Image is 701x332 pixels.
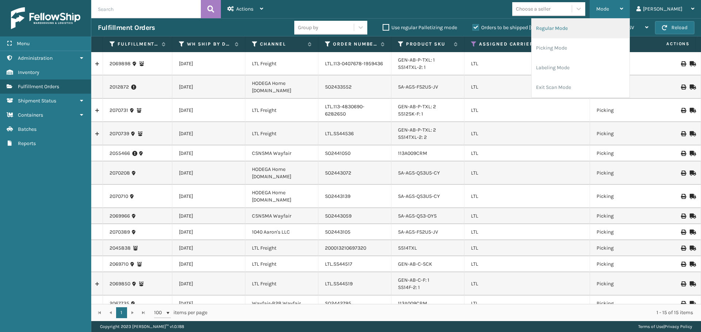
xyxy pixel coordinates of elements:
[18,126,37,132] span: Batches
[464,99,590,122] td: LTL
[245,208,318,224] td: CSNSMA Wayfair
[464,122,590,145] td: LTL
[464,224,590,240] td: LTL
[690,301,694,306] i: Mark as Shipped
[18,55,53,61] span: Administration
[690,281,694,286] i: Mark as Shipped
[398,103,436,110] a: GEN-AB-P-TXL: 2
[398,170,440,176] a: SA-AGS-QS3U5-CY
[245,99,318,122] td: LTL Freight
[100,321,184,332] p: Copyright 2023 [PERSON_NAME]™ v 1.0.188
[172,224,245,240] td: [DATE]
[464,75,590,99] td: LTL
[172,75,245,99] td: [DATE]
[643,38,694,50] span: Actions
[681,262,685,267] i: Print BOL
[318,272,391,296] td: LTL.SS44519
[690,108,694,113] i: Mark as Shipped
[98,23,155,32] h3: Fulfillment Orders
[245,145,318,161] td: CSNSMA Wayfair
[318,185,391,208] td: SO2443139
[154,307,207,318] span: items per page
[690,214,694,219] i: Mark as Shipped
[681,151,685,156] i: Print BOL
[110,83,129,91] a: 2012872
[398,261,432,267] a: GEN-AB-C-SCK
[172,99,245,122] td: [DATE]
[681,281,685,286] i: Print BOL
[406,41,450,47] label: Product SKU
[398,229,438,235] a: SA-AGS-FS2U5-JV
[664,324,692,329] a: Privacy Policy
[245,224,318,240] td: 1040 Aaron's LLC
[596,6,609,12] span: Mode
[590,240,663,256] td: Picking
[172,185,245,208] td: [DATE]
[110,229,130,236] a: 2070389
[318,224,391,240] td: SO2443105
[398,57,435,63] a: GEN-AB-P-TXL: 1
[110,130,129,137] a: 2070739
[681,230,685,235] i: Print BOL
[118,41,158,47] label: Fulfillment Order Id
[245,52,318,75] td: LTL Freight
[172,256,245,272] td: [DATE]
[245,256,318,272] td: LTL Freight
[236,6,253,12] span: Actions
[398,213,437,219] a: SA-AGS-QS3-OYS
[464,208,590,224] td: LTL
[464,296,590,312] td: LTL
[532,58,629,78] li: Labeling Mode
[690,171,694,176] i: Mark as Shipped
[681,108,685,113] i: Print BOL
[690,131,694,136] i: Mark as Shipped
[318,161,391,185] td: SO2443072
[690,230,694,235] i: Mark as Shipped
[172,240,245,256] td: [DATE]
[398,284,420,290] a: SS14F-2: 1
[590,224,663,240] td: Picking
[318,256,391,272] td: LTL.SS44517
[110,212,130,220] a: 2069966
[464,272,590,296] td: LTL
[398,111,423,117] a: SS12SK-F: 1
[590,161,663,185] td: Picking
[398,245,417,251] a: SS14TXL
[690,246,694,251] i: Mark as Shipped
[110,300,129,307] a: 2067735
[318,296,391,312] td: SO2442795
[110,245,131,252] a: 2045838
[516,5,551,13] div: Choose a seller
[18,69,39,75] span: Inventory
[590,256,663,272] td: Picking
[590,122,663,145] td: Picking
[681,61,685,66] i: Print BOL
[154,309,165,316] span: 100
[690,262,694,267] i: Mark as Shipped
[638,321,692,332] div: |
[398,193,440,199] a: SA-AGS-QS3U5-CY
[479,41,576,47] label: Assigned Carrier Service
[532,19,629,38] li: Regular Mode
[318,52,391,75] td: LTL.113-0407678-1959436
[110,193,128,200] a: 2070710
[245,296,318,312] td: Wayfair-B2B Wayfair
[690,61,694,66] i: Mark as Shipped
[110,169,130,177] a: 2070208
[398,127,436,133] a: GEN-AB-P-TXL: 2
[681,301,685,306] i: Print BOL
[398,277,429,283] a: GEN-AB-C-F: 1
[245,75,318,99] td: HODEGA Home [DOMAIN_NAME]
[398,150,427,156] a: 113A009CRM
[318,122,391,145] td: LTL.SS44536
[172,145,245,161] td: [DATE]
[110,261,129,268] a: 2069710
[245,161,318,185] td: HODEGA Home [DOMAIN_NAME]
[172,122,245,145] td: [DATE]
[398,64,426,70] a: SS14TXL-2: 1
[260,41,304,47] label: Channel
[18,98,56,104] span: Shipment Status
[398,300,427,306] a: 113A009CRM
[172,52,245,75] td: [DATE]
[218,309,693,316] div: 1 - 15 of 15 items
